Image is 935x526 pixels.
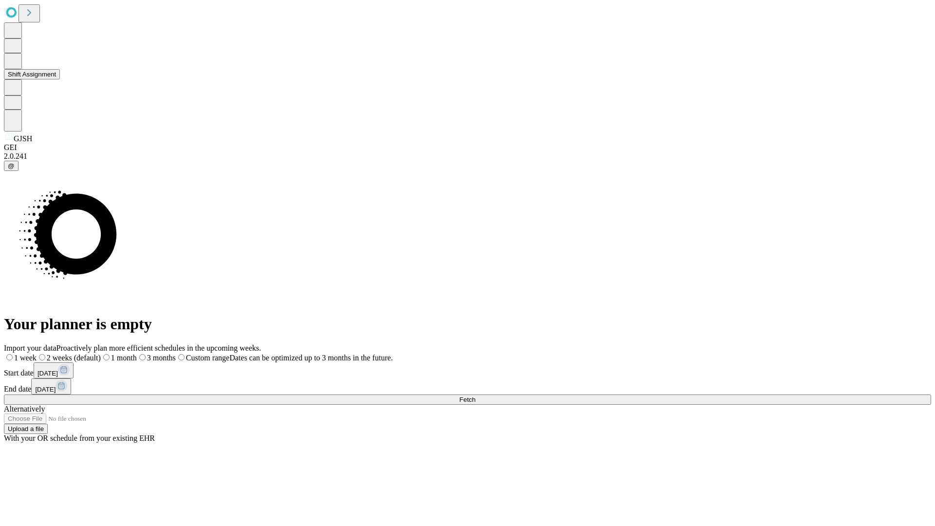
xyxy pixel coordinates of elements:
[8,162,15,169] span: @
[14,134,32,143] span: GJSH
[35,386,56,393] span: [DATE]
[111,354,137,362] span: 1 month
[4,434,155,442] span: With your OR schedule from your existing EHR
[4,362,931,378] div: Start date
[37,370,58,377] span: [DATE]
[147,354,176,362] span: 3 months
[56,344,261,352] span: Proactively plan more efficient schedules in the upcoming weeks.
[34,362,74,378] button: [DATE]
[4,315,931,333] h1: Your planner is empty
[4,405,45,413] span: Alternatively
[4,143,931,152] div: GEI
[31,378,71,394] button: [DATE]
[4,69,60,79] button: Shift Assignment
[14,354,37,362] span: 1 week
[178,354,185,360] input: Custom rangeDates can be optimized up to 3 months in the future.
[4,424,48,434] button: Upload a file
[139,354,146,360] input: 3 months
[103,354,110,360] input: 1 month
[4,378,931,394] div: End date
[4,152,931,161] div: 2.0.241
[459,396,475,403] span: Fetch
[6,354,13,360] input: 1 week
[186,354,229,362] span: Custom range
[4,344,56,352] span: Import your data
[47,354,101,362] span: 2 weeks (default)
[229,354,393,362] span: Dates can be optimized up to 3 months in the future.
[4,161,19,171] button: @
[4,394,931,405] button: Fetch
[39,354,45,360] input: 2 weeks (default)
